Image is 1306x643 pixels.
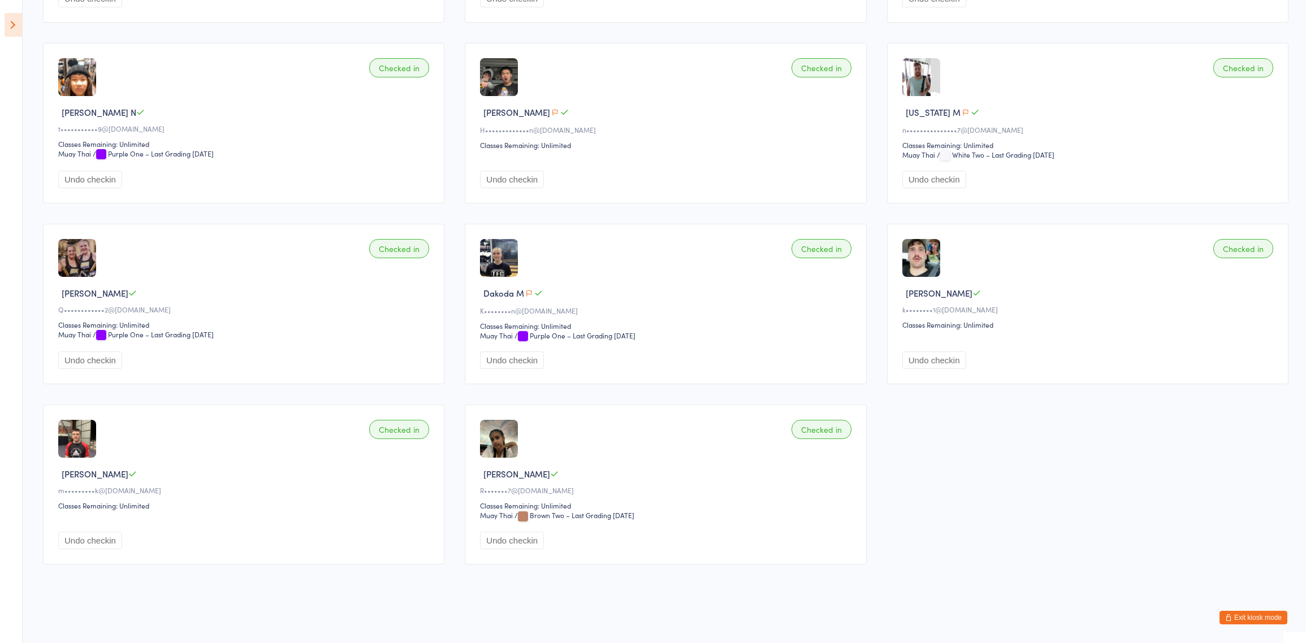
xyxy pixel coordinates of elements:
span: [PERSON_NAME] N [62,106,136,118]
button: Undo checkin [902,171,966,188]
img: image1751528433.png [58,420,96,458]
div: Muay Thai [902,150,935,159]
span: / Purple One – Last Grading [DATE] [514,331,635,340]
button: Undo checkin [480,351,544,369]
div: H•••••••••••••n@[DOMAIN_NAME] [480,125,854,134]
span: [PERSON_NAME] [62,287,128,299]
span: / White Two – Last Grading [DATE] [937,150,1054,159]
div: Q••••••••••••2@[DOMAIN_NAME] [58,305,433,314]
div: Checked in [792,239,851,258]
div: Checked in [369,420,429,439]
div: Classes Remaining: Unlimited [902,320,1277,329]
div: R•••••••7@[DOMAIN_NAME] [480,485,854,495]
div: Classes Remaining: Unlimited [480,321,854,331]
div: m•••••••••k@[DOMAIN_NAME] [58,485,433,495]
div: Checked in [369,239,429,258]
span: / Brown Two – Last Grading [DATE] [514,510,634,520]
span: [US_STATE] M [906,106,961,118]
span: [PERSON_NAME] [62,468,128,480]
span: Dakoda M [483,287,524,299]
div: Classes Remaining: Unlimited [58,320,433,329]
div: t•••••••••••9@[DOMAIN_NAME] [58,124,433,133]
button: Undo checkin [58,171,122,188]
div: n•••••••••••••••7@[DOMAIN_NAME] [902,125,1277,134]
button: Undo checkin [902,351,966,369]
img: image1726879021.png [480,58,518,96]
div: Classes Remaining: Unlimited [480,140,854,150]
img: image1748242595.png [58,239,96,277]
button: Undo checkin [58,351,122,369]
span: / Purple One – Last Grading [DATE] [93,149,214,158]
div: Checked in [1213,58,1273,77]
img: image1581404490.png [902,58,931,96]
img: image1674645396.png [480,420,518,458]
button: Undo checkin [58,532,122,549]
div: Checked in [369,58,429,77]
img: image1725953315.png [58,58,96,96]
div: Muay Thai [58,149,91,158]
span: / Purple One – Last Grading [DATE] [93,329,214,339]
div: Classes Remaining: Unlimited [58,501,433,510]
img: image1725955041.png [902,239,940,277]
div: k••••••••1@[DOMAIN_NAME] [902,305,1277,314]
img: image1701158726.png [480,239,518,277]
div: Muay Thai [480,331,513,340]
div: Checked in [792,420,851,439]
div: K••••••••n@[DOMAIN_NAME] [480,306,854,315]
div: Classes Remaining: Unlimited [480,501,854,510]
div: Classes Remaining: Unlimited [58,139,433,149]
span: [PERSON_NAME] [906,287,972,299]
div: Checked in [1213,239,1273,258]
button: Undo checkin [480,171,544,188]
div: Checked in [792,58,851,77]
div: Muay Thai [58,329,91,339]
div: Classes Remaining: Unlimited [902,140,1277,150]
div: Muay Thai [480,510,513,520]
span: [PERSON_NAME] [483,106,550,118]
button: Undo checkin [480,532,544,549]
button: Exit kiosk mode [1219,611,1287,624]
span: [PERSON_NAME] [483,468,550,480]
